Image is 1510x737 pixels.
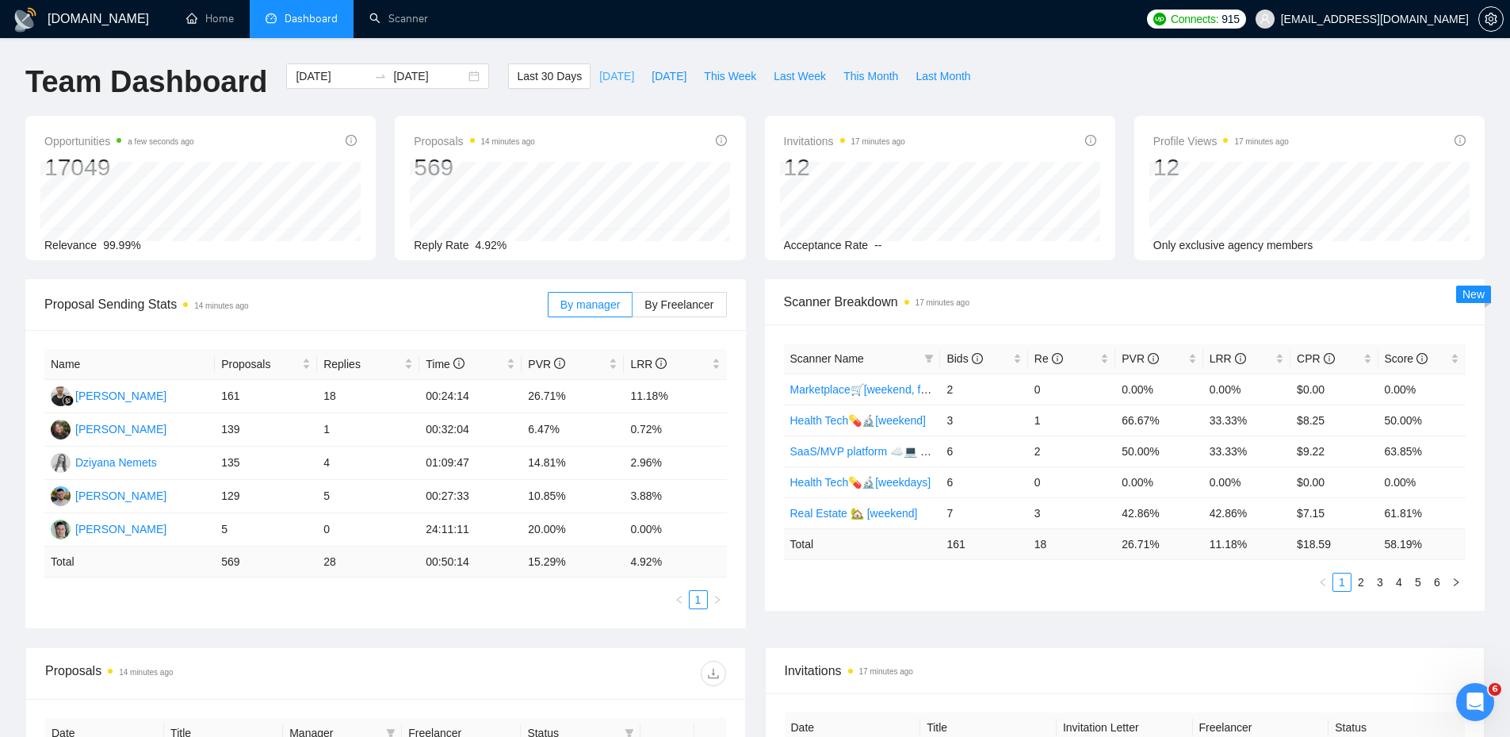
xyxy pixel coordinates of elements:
[1478,6,1504,32] button: setting
[51,453,71,473] img: DN
[221,355,299,373] span: Proposals
[784,292,1466,312] span: Scanner Breakdown
[346,135,357,146] span: info-circle
[940,466,1027,497] td: 6
[317,513,419,547] td: 0
[1290,405,1378,436] td: $8.25
[1235,353,1246,364] span: info-circle
[419,380,522,413] td: 00:24:14
[317,447,419,480] td: 4
[1479,13,1503,25] span: setting
[1456,683,1494,721] iframe: Intercom live chat
[916,67,970,85] span: Last Month
[1028,405,1115,436] td: 1
[716,135,727,146] span: info-circle
[44,294,548,314] span: Proposal Sending Stats
[946,352,982,365] span: Bids
[690,591,707,608] a: 1
[940,528,1027,559] td: 161
[51,422,166,435] a: HH[PERSON_NAME]
[1122,352,1159,365] span: PVR
[215,480,317,513] td: 129
[1333,574,1351,591] a: 1
[1313,573,1332,592] button: left
[1028,374,1115,405] td: 0
[51,389,166,401] a: FG[PERSON_NAME]
[1221,10,1239,28] span: 915
[624,513,726,547] td: 0.00%
[215,447,317,480] td: 135
[670,590,689,609] li: Previous Page
[266,13,277,24] span: dashboard
[940,405,1027,436] td: 3
[1203,374,1290,405] td: 0.00%
[1332,573,1351,592] li: 1
[940,436,1027,466] td: 6
[1447,573,1466,592] button: right
[317,547,419,578] td: 28
[1115,374,1202,405] td: 0.00%
[1153,239,1313,251] span: Only exclusive agency members
[599,67,634,85] span: [DATE]
[1409,574,1427,591] a: 5
[1352,574,1370,591] a: 2
[774,67,826,85] span: Last Week
[790,476,931,489] a: Health Tech💊🔬[weekdays]
[522,513,624,547] td: 20.00%
[1428,574,1446,591] a: 6
[1378,466,1466,497] td: 0.00%
[419,413,522,447] td: 00:32:04
[1318,578,1328,587] span: left
[1378,497,1466,528] td: 61.81%
[652,67,686,85] span: [DATE]
[708,590,727,609] li: Next Page
[215,547,317,578] td: 569
[186,12,234,25] a: homeHome
[1052,353,1063,364] span: info-circle
[1115,405,1202,436] td: 66.67%
[874,239,881,251] span: --
[419,480,522,513] td: 00:27:33
[317,480,419,513] td: 5
[51,486,71,506] img: AK
[1203,466,1290,497] td: 0.00%
[1351,573,1370,592] li: 2
[713,595,722,605] span: right
[75,454,157,471] div: Dziyana Nemets
[924,354,934,363] span: filter
[1378,374,1466,405] td: 0.00%
[624,447,726,480] td: 2.96%
[784,528,941,559] td: Total
[790,352,864,365] span: Scanner Name
[1153,13,1166,25] img: upwork-logo.png
[644,298,713,311] span: By Freelancer
[940,497,1027,528] td: 7
[128,137,193,146] time: a few seconds ago
[75,520,166,538] div: [PERSON_NAME]
[630,358,667,370] span: LRR
[44,132,194,151] span: Opportunities
[522,480,624,513] td: 10.85%
[419,547,522,578] td: 00:50:14
[784,132,905,151] span: Invitations
[75,487,166,505] div: [PERSON_NAME]
[1370,573,1390,592] li: 3
[701,667,725,680] span: download
[624,380,726,413] td: 11.18%
[1203,405,1290,436] td: 33.33%
[1115,436,1202,466] td: 50.00%
[51,420,71,440] img: HH
[51,455,157,468] a: DNDziyana Nemets
[296,67,368,85] input: Start date
[1378,528,1466,559] td: 58.19 %
[765,63,835,89] button: Last Week
[1203,528,1290,559] td: 11.18 %
[1290,466,1378,497] td: $0.00
[907,63,979,89] button: Last Month
[45,661,385,686] div: Proposals
[624,413,726,447] td: 0.72%
[859,667,913,676] time: 17 minutes ago
[75,420,166,438] div: [PERSON_NAME]
[1409,573,1428,592] li: 5
[51,520,71,539] img: YN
